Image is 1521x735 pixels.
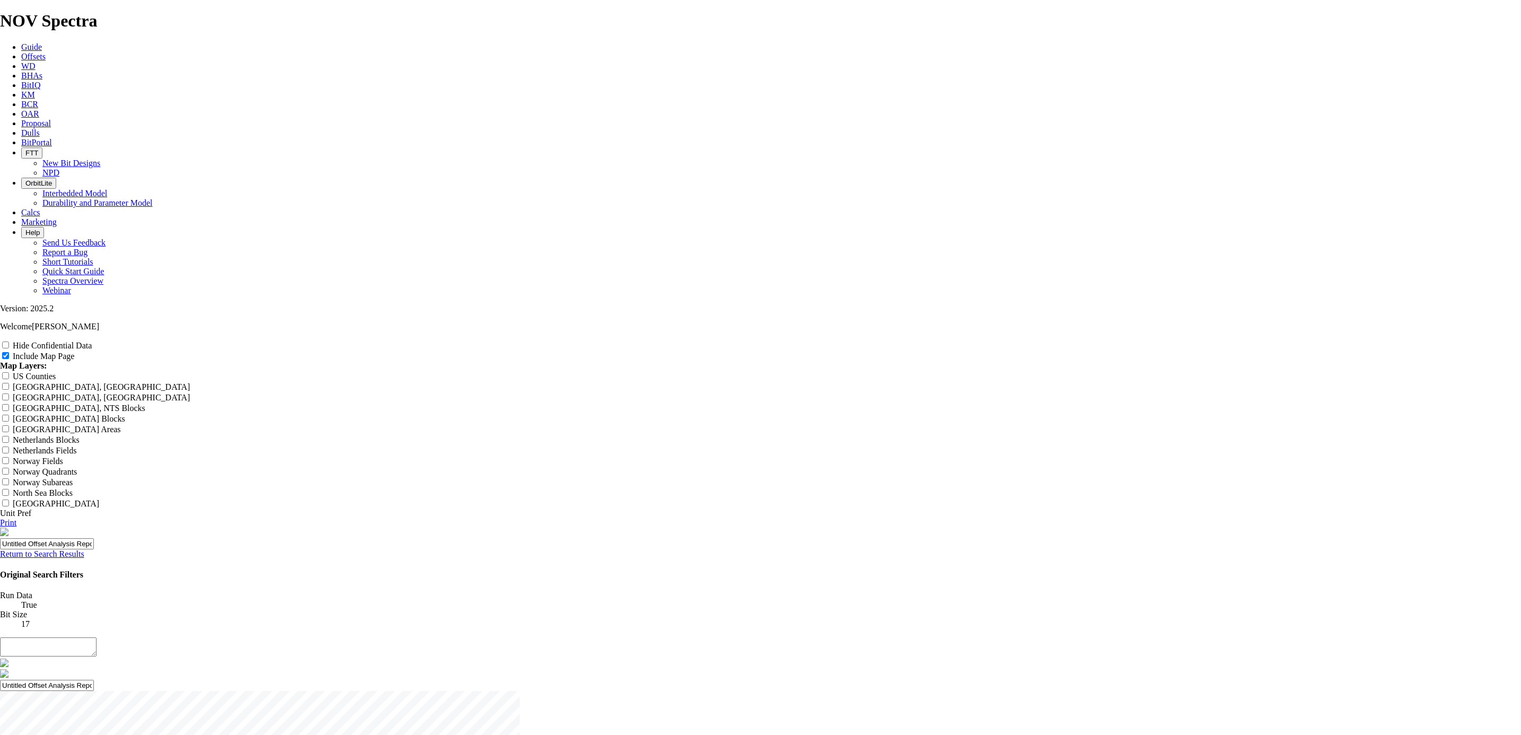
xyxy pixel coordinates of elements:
label: [GEOGRAPHIC_DATA] Areas [13,425,121,434]
label: Norway Quadrants [13,467,77,476]
a: BitPortal [21,138,52,147]
dd: True [21,600,1521,610]
span: [PERSON_NAME] [32,322,99,331]
a: KM [21,90,35,99]
label: [GEOGRAPHIC_DATA], NTS Blocks [13,404,145,413]
a: Short Tutorials [42,257,93,266]
a: BCR [21,100,38,109]
a: WD [21,62,36,71]
a: Report a Bug [42,248,88,257]
label: Norway Subareas [13,478,73,487]
button: FTT [21,147,42,159]
a: Marketing [21,217,57,226]
button: OrbitLite [21,178,56,189]
a: Calcs [21,208,40,217]
a: Proposal [21,119,51,128]
a: Durability and Parameter Model [42,198,153,207]
label: [GEOGRAPHIC_DATA], [GEOGRAPHIC_DATA] [13,393,190,402]
a: BitIQ [21,81,40,90]
dd: 17 [21,619,1521,629]
a: Interbedded Model [42,189,107,198]
label: Include Map Page [13,352,74,361]
a: NPD [42,168,59,177]
label: Norway Fields [13,457,63,466]
button: Help [21,227,44,238]
a: Offsets [21,52,46,61]
label: [GEOGRAPHIC_DATA] Blocks [13,414,125,423]
label: [GEOGRAPHIC_DATA], [GEOGRAPHIC_DATA] [13,382,190,391]
span: FTT [25,149,38,157]
span: OrbitLite [25,179,52,187]
a: Spectra Overview [42,276,103,285]
span: Help [25,229,40,237]
label: [GEOGRAPHIC_DATA] [13,499,99,508]
a: Guide [21,42,42,51]
label: Netherlands Blocks [13,435,80,444]
a: Webinar [42,286,71,295]
a: Send Us Feedback [42,238,106,247]
a: BHAs [21,71,42,80]
a: OAR [21,109,39,118]
label: North Sea Blocks [13,488,73,497]
a: Dulls [21,128,40,137]
label: Hide Confidential Data [13,341,92,350]
a: Quick Start Guide [42,267,104,276]
label: US Counties [13,372,56,381]
label: Netherlands Fields [13,446,76,455]
a: New Bit Designs [42,159,100,168]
